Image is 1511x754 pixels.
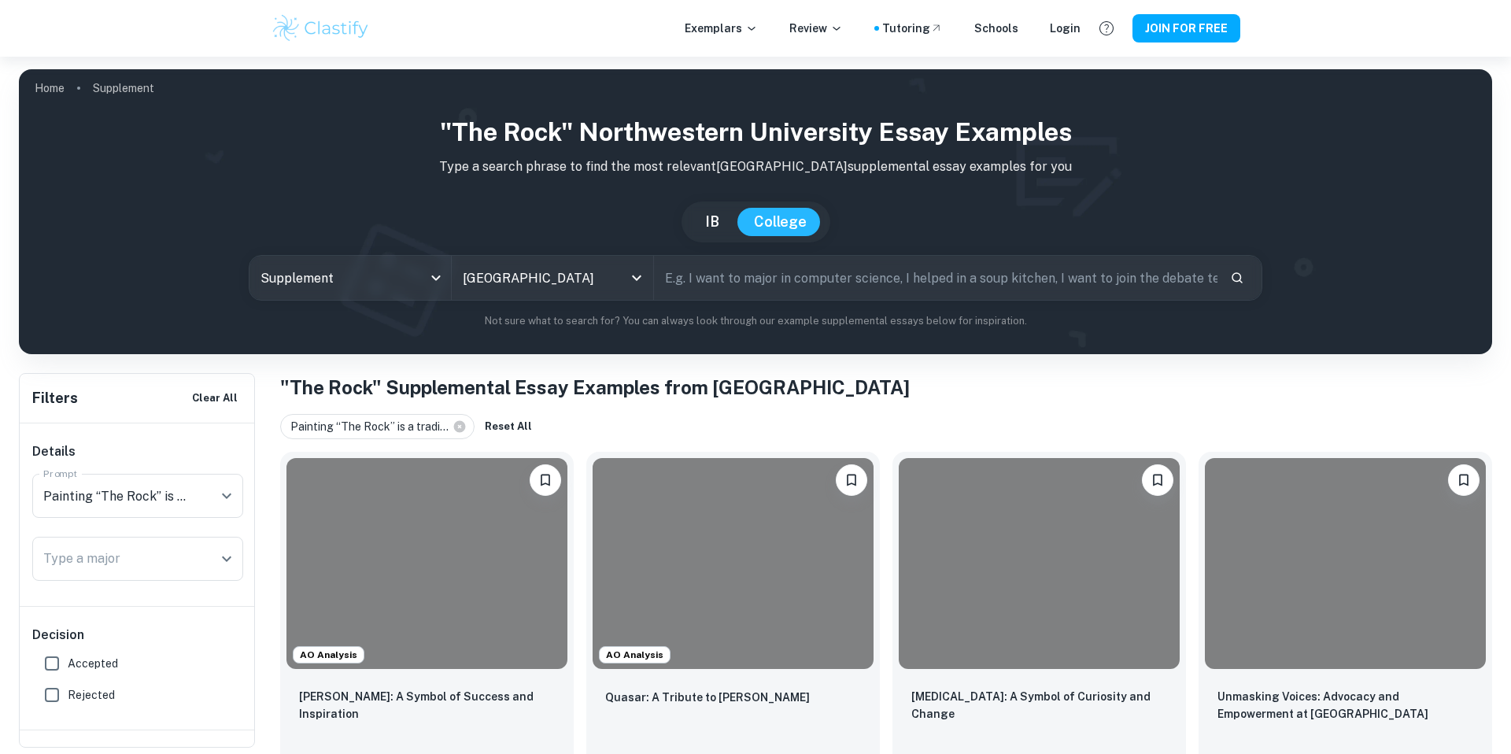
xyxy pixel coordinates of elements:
[32,387,78,409] h6: Filters
[280,414,475,439] div: Painting “The Rock” is a tradi...
[1217,688,1473,723] p: Unmasking Voices: Advocacy and Empowerment at Northwestern
[974,20,1018,37] a: Schools
[31,113,1480,151] h1: "The Rock" Northwestern University Essay Examples
[530,464,561,496] button: Please log in to bookmark exemplars
[32,626,243,645] h6: Decision
[1093,15,1120,42] button: Help and Feedback
[685,20,758,37] p: Exemplars
[882,20,943,37] a: Tutoring
[605,689,810,706] p: Quasar: A Tribute to Cosmic Wonder
[31,157,1480,176] p: Type a search phrase to find the most relevant [GEOGRAPHIC_DATA] supplemental essay examples for you
[35,77,65,99] a: Home
[19,69,1492,354] img: profile cover
[68,655,118,672] span: Accepted
[836,464,867,496] button: Please log in to bookmark exemplars
[93,79,154,97] p: Supplement
[299,688,555,723] p: Reese Witherspoon: A Symbol of Success and Inspiration
[654,256,1217,300] input: E.g. I want to major in computer science, I helped in a soup kitchen, I want to join the debate t...
[789,20,843,37] p: Review
[43,467,78,480] label: Prompt
[216,548,238,570] button: Open
[32,442,243,461] h6: Details
[290,418,456,435] span: Painting “The Rock” is a tradi...
[68,686,115,704] span: Rejected
[1050,20,1081,37] a: Login
[1132,14,1240,43] button: JOIN FOR FREE
[1224,264,1251,291] button: Search
[600,648,670,662] span: AO Analysis
[689,208,735,236] button: IB
[294,648,364,662] span: AO Analysis
[271,13,371,44] img: Clastify logo
[216,485,238,507] button: Open
[626,267,648,289] button: Open
[738,208,822,236] button: College
[188,386,242,410] button: Clear All
[31,313,1480,329] p: Not sure what to search for? You can always look through our example supplemental essays below fo...
[911,688,1167,723] p: Carbon Tetrachloride: A Symbol of Curiosity and Change
[1448,464,1480,496] button: Please log in to bookmark exemplars
[280,373,1492,401] h1: "The Rock" Supplemental Essay Examples from [GEOGRAPHIC_DATA]
[1142,464,1173,496] button: Please log in to bookmark exemplars
[481,415,536,438] button: Reset All
[249,256,451,300] div: Supplement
